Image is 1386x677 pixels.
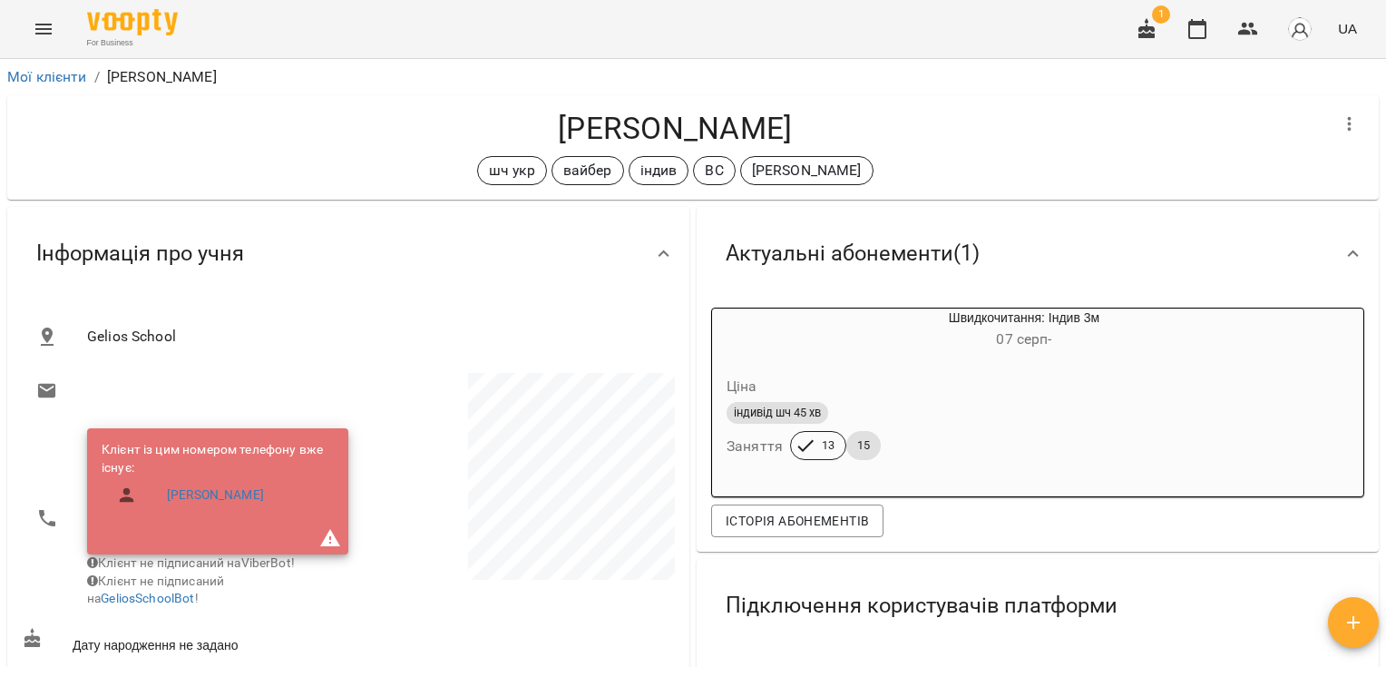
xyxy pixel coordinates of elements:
span: 13 [811,437,845,454]
span: Інформація про учня [36,240,244,268]
h6: Ціна [727,374,757,399]
button: Історія абонементів [711,505,883,537]
span: Історія абонементів [726,510,869,532]
img: avatar_s.png [1287,16,1313,42]
button: Menu [22,7,65,51]
ul: Клієнт із цим номером телефону вже існує: [102,441,334,520]
span: 07 серп - [996,330,1051,348]
h6: Заняття [727,434,783,459]
span: 1 [1152,5,1170,24]
div: Актуальні абонементи(1) [697,207,1379,300]
div: шч укр [477,156,547,185]
a: GeliosSchoolBot [101,591,194,605]
p: ВС [705,160,723,182]
span: UA [1338,19,1357,38]
p: [PERSON_NAME] [752,160,862,182]
nav: breadcrumb [7,66,1379,88]
div: Підключення користувачів платформи [697,559,1379,652]
span: Gelios School [87,326,660,348]
li: / [94,66,100,88]
img: Voopty Logo [87,9,178,35]
p: вайбер [563,160,612,182]
div: Швидкочитання: Індив 3м [799,309,1249,352]
p: шч укр [489,160,535,182]
div: Швидкочитання: Індив 3м [712,309,799,352]
button: Швидкочитання: Індив 3м07 серп- Цінаіндивід шч 45 хвЗаняття1315 [712,309,1249,482]
div: ВС [693,156,735,185]
span: Підключення користувачів платформи [726,592,1118,620]
h4: [PERSON_NAME] [22,110,1328,147]
div: [PERSON_NAME] [740,156,874,185]
button: UA [1331,12,1364,45]
span: Актуальні абонементи ( 1 ) [726,240,980,268]
a: Мої клієнти [7,68,87,85]
p: індив [640,160,678,182]
span: Клієнт не підписаний на ViberBot! [87,555,295,570]
div: Дату народження не задано [18,624,348,658]
span: індивід шч 45 хв [727,405,828,421]
div: індив [629,156,689,185]
span: Клієнт не підписаний на ! [87,574,224,606]
div: Інформація про учня [7,207,689,300]
p: [PERSON_NAME] [107,66,217,88]
a: [PERSON_NAME] [167,486,264,505]
div: вайбер [551,156,624,185]
span: For Business [87,37,178,49]
span: 15 [846,437,881,454]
